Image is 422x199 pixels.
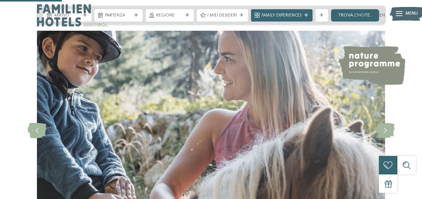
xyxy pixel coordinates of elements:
[338,46,405,85] img: nature programme by Familienhotels Südtirol
[359,13,365,18] a: DE
[370,13,375,18] a: IT
[405,11,418,17] span: Menu
[379,13,385,18] a: EN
